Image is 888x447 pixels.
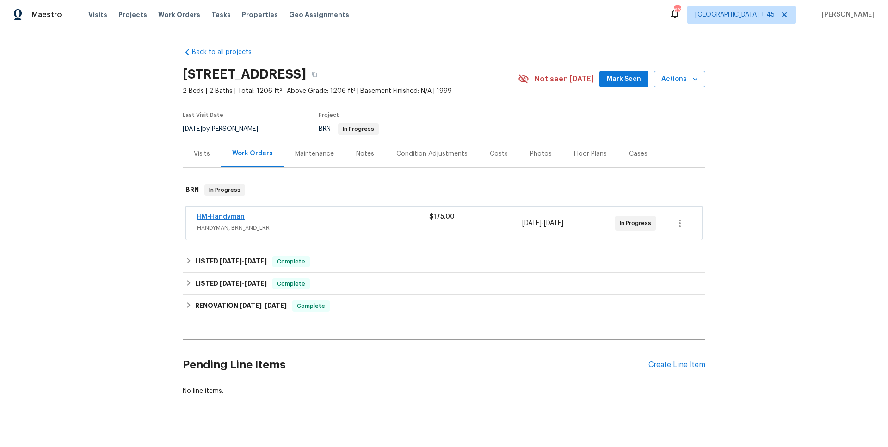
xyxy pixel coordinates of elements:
[183,343,648,386] h2: Pending Line Items
[197,223,429,233] span: HANDYMAN, BRN_AND_LRR
[220,258,242,264] span: [DATE]
[530,149,552,159] div: Photos
[183,295,705,317] div: RENOVATION [DATE]-[DATE]Complete
[183,70,306,79] h2: [STREET_ADDRESS]
[522,219,563,228] span: -
[240,302,287,309] span: -
[195,278,267,289] h6: LISTED
[240,302,262,309] span: [DATE]
[818,10,874,19] span: [PERSON_NAME]
[620,219,655,228] span: In Progress
[183,273,705,295] div: LISTED [DATE]-[DATE]Complete
[293,301,329,311] span: Complete
[245,280,267,287] span: [DATE]
[289,10,349,19] span: Geo Assignments
[183,251,705,273] div: LISTED [DATE]-[DATE]Complete
[273,257,309,266] span: Complete
[429,214,455,220] span: $175.00
[306,66,323,83] button: Copy Address
[319,112,339,118] span: Project
[265,302,287,309] span: [DATE]
[220,280,242,287] span: [DATE]
[118,10,147,19] span: Projects
[183,112,223,118] span: Last Visit Date
[607,73,641,85] span: Mark Seen
[599,71,648,88] button: Mark Seen
[273,279,309,288] span: Complete
[195,300,287,312] h6: RENOVATION
[183,386,705,396] div: No line items.
[695,10,775,19] span: [GEOGRAPHIC_DATA] + 45
[183,126,202,132] span: [DATE]
[211,12,231,18] span: Tasks
[339,126,378,132] span: In Progress
[356,149,374,159] div: Notes
[205,185,244,195] span: In Progress
[674,6,680,15] div: 664
[544,220,563,227] span: [DATE]
[194,149,210,159] div: Visits
[195,256,267,267] h6: LISTED
[648,361,705,369] div: Create Line Item
[245,258,267,264] span: [DATE]
[232,149,273,158] div: Work Orders
[522,220,542,227] span: [DATE]
[629,149,647,159] div: Cases
[396,149,468,159] div: Condition Adjustments
[185,184,199,196] h6: BRN
[158,10,200,19] span: Work Orders
[183,123,269,135] div: by [PERSON_NAME]
[574,149,607,159] div: Floor Plans
[88,10,107,19] span: Visits
[220,280,267,287] span: -
[197,214,245,220] a: HM-Handyman
[661,73,698,85] span: Actions
[31,10,62,19] span: Maestro
[242,10,278,19] span: Properties
[319,126,379,132] span: BRN
[535,74,594,84] span: Not seen [DATE]
[183,48,271,57] a: Back to all projects
[295,149,334,159] div: Maintenance
[654,71,705,88] button: Actions
[183,86,518,96] span: 2 Beds | 2 Baths | Total: 1206 ft² | Above Grade: 1206 ft² | Basement Finished: N/A | 1999
[183,175,705,205] div: BRN In Progress
[220,258,267,264] span: -
[490,149,508,159] div: Costs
